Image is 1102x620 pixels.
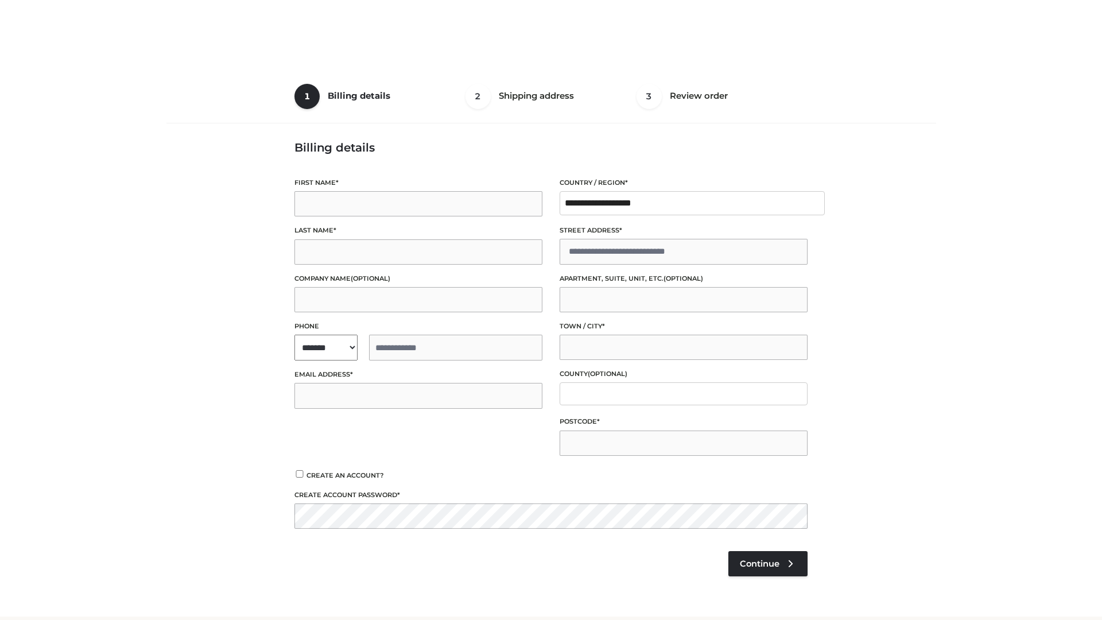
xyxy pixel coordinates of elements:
label: Last name [294,225,542,236]
span: 2 [465,84,491,109]
label: Phone [294,321,542,332]
h3: Billing details [294,141,808,154]
span: Continue [740,559,779,569]
span: Shipping address [499,90,574,101]
span: 1 [294,84,320,109]
label: Postcode [560,416,808,427]
label: Apartment, suite, unit, etc. [560,273,808,284]
label: Country / Region [560,177,808,188]
label: Create account password [294,490,808,501]
label: Street address [560,225,808,236]
span: (optional) [588,370,627,378]
label: Company name [294,273,542,284]
span: (optional) [663,274,703,282]
label: County [560,369,808,379]
label: Town / City [560,321,808,332]
span: (optional) [351,274,390,282]
input: Create an account? [294,470,305,478]
label: Email address [294,369,542,380]
span: Billing details [328,90,390,101]
span: Review order [670,90,728,101]
span: 3 [637,84,662,109]
label: First name [294,177,542,188]
span: Create an account? [306,471,384,479]
a: Continue [728,551,808,576]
